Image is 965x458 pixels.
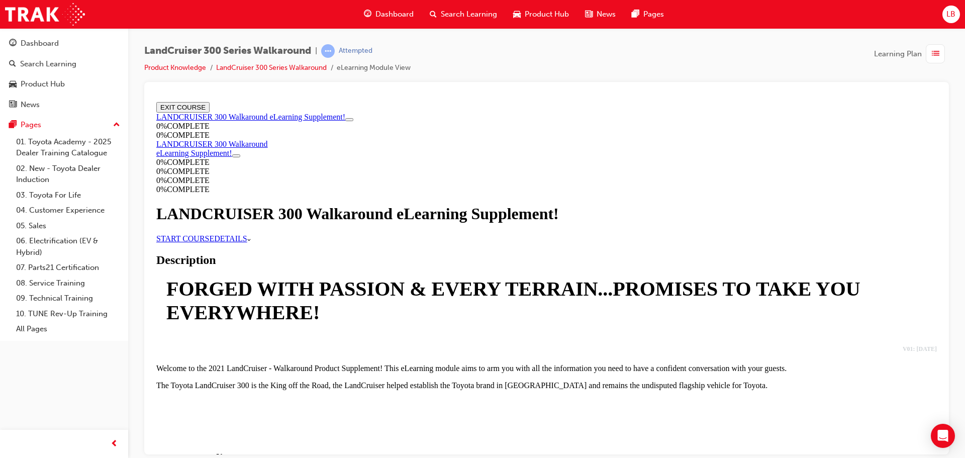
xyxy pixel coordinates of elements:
span: learningRecordVerb_ATTEMPT-icon [321,44,335,58]
p: The Toyota LandCruiser 300 is the King off the Road, the LandCruiser helped establish the Toyota ... [4,283,785,292]
a: search-iconSearch Learning [422,4,505,25]
a: Dashboard [4,34,124,53]
span: up-icon [113,119,120,132]
a: pages-iconPages [624,4,672,25]
a: guage-iconDashboard [356,4,422,25]
div: Pages [21,119,41,131]
div: Product Hub [21,78,65,90]
span: pages-icon [632,8,639,21]
section: Course Information [4,42,145,78]
div: Dashboard [21,38,59,49]
span: guage-icon [9,39,17,48]
div: 0 % COMPLETE [4,24,785,33]
button: Learning Plan [874,44,949,63]
a: 02. New - Toyota Dealer Induction [12,161,124,188]
span: news-icon [585,8,593,21]
img: Trak [5,3,85,26]
div: 0 % COMPLETE [4,60,145,69]
button: LB [942,6,960,23]
a: 09. Technical Training [12,291,124,306]
button: DashboardSearch LearningProduct HubNews [4,32,124,116]
h2: Description [4,155,785,169]
span: Search Learning [441,9,497,20]
a: START COURSE [4,136,62,145]
div: Search Learning [20,58,76,70]
div: 0 % COMPLETE [4,33,785,42]
span: pages-icon [9,121,17,130]
div: News [21,99,40,111]
a: 08. Service Training [12,276,124,291]
a: LANDCRUISER 300 Walkaround eLearning Supplement! [4,15,193,23]
div: 0 % COMPLETE [4,69,145,78]
button: Pages [4,116,124,134]
li: eLearning Module View [337,62,411,74]
a: DETAILS [62,136,98,145]
p: Welcome to the 2021 LandCruiser - Walkaround Product Supplement! This eLearning module aims to ar... [4,266,785,275]
span: LB [946,9,955,20]
span: news-icon [9,101,17,110]
div: Open Intercom Messenger [931,424,955,448]
a: Product Hub [4,75,124,94]
button: EXIT COURSE [4,4,57,15]
span: | [315,45,317,57]
span: DETAILS [62,136,94,145]
span: Pages [643,9,664,20]
span: guage-icon [364,8,371,21]
a: LANDCRUISER 300 Walkaround eLearning Supplement! [4,42,116,59]
span: list-icon [932,48,939,60]
span: search-icon [430,8,437,21]
a: All Pages [12,321,124,337]
span: prev-icon [111,438,118,450]
div: 0 % COMPLETE [4,87,785,96]
section: Course Information [4,15,785,42]
a: 06. Electrification (EV & Hybrid) [12,233,124,260]
a: LandCruiser 300 Series Walkaround [216,63,327,72]
span: Dashboard [375,9,414,20]
a: News [4,96,124,114]
span: V01: [DATE] [750,247,785,254]
a: 05. Sales [12,218,124,234]
a: 07. Parts21 Certification [12,260,124,276]
a: news-iconNews [577,4,624,25]
a: 10. TUNE Rev-Up Training [12,306,124,322]
a: 03. Toyota For Life [12,188,124,203]
h1: LANDCRUISER 300 Walkaround eLearning Supplement! [4,107,785,125]
span: News [597,9,616,20]
span: search-icon [9,60,16,69]
a: Product Knowledge [144,63,206,72]
a: car-iconProduct Hub [505,4,577,25]
h2: Course Outline [4,353,785,367]
span: car-icon [513,8,521,21]
div: 0 % COMPLETE [4,78,785,87]
a: Search Learning [4,55,124,73]
span: Product Hub [525,9,569,20]
span: car-icon [9,80,17,89]
span: FORGED WITH PASSION & EVERY TERRAIN...PROMISES TO TAKE YOU EVERYWHERE! [14,179,708,226]
a: 04. Customer Experience [12,203,124,218]
div: Attempted [339,46,372,56]
span: Learning Plan [874,48,922,60]
span: LandCruiser 300 Series Walkaround [144,45,311,57]
a: 01. Toyota Academy - 2025 Dealer Training Catalogue [12,134,124,161]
